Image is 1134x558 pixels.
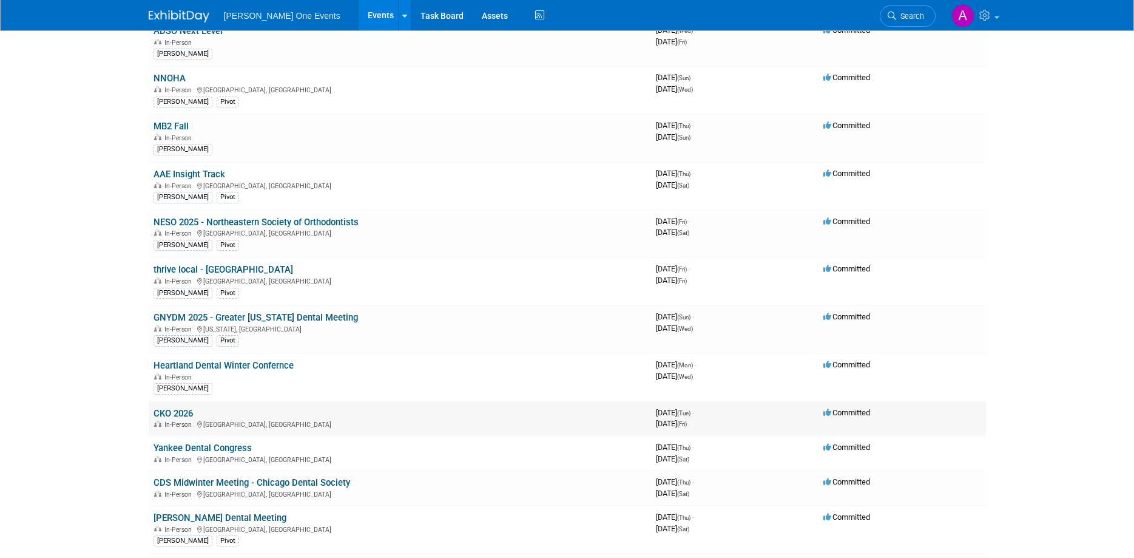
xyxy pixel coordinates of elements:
[154,489,646,498] div: [GEOGRAPHIC_DATA], [GEOGRAPHIC_DATA]
[677,182,689,189] span: (Sat)
[692,443,694,452] span: -
[692,121,694,130] span: -
[217,97,239,107] div: Pivot
[692,169,694,178] span: -
[164,134,195,142] span: In-Person
[149,10,209,22] img: ExhibitDay
[164,526,195,534] span: In-Person
[656,169,694,178] span: [DATE]
[217,192,239,203] div: Pivot
[656,180,689,189] span: [DATE]
[154,49,212,60] div: [PERSON_NAME]
[164,491,195,498] span: In-Person
[677,479,690,486] span: (Thu)
[656,84,693,94] span: [DATE]
[677,421,687,427] span: (Fri)
[154,512,286,523] a: [PERSON_NAME] Dental Meeting
[677,219,687,225] span: (Fri)
[154,312,358,323] a: GNYDM 2025 - Greater [US_STATE] Dental Meeting
[656,217,690,226] span: [DATE]
[164,277,195,285] span: In-Person
[217,536,239,546] div: Pivot
[951,4,974,27] img: Amanda Bartschi
[692,477,694,486] span: -
[656,73,694,82] span: [DATE]
[154,230,161,236] img: In-Person Event
[656,37,687,46] span: [DATE]
[154,324,646,333] div: [US_STATE], [GEOGRAPHIC_DATA]
[677,171,690,177] span: (Thu)
[823,443,870,452] span: Committed
[677,526,689,532] span: (Sat)
[154,240,212,251] div: [PERSON_NAME]
[164,456,195,464] span: In-Person
[656,312,694,321] span: [DATE]
[677,325,693,332] span: (Wed)
[154,84,646,94] div: [GEOGRAPHIC_DATA], [GEOGRAPHIC_DATA]
[823,408,870,417] span: Committed
[154,454,646,464] div: [GEOGRAPHIC_DATA], [GEOGRAPHIC_DATA]
[692,408,694,417] span: -
[823,477,870,486] span: Committed
[692,312,694,321] span: -
[677,277,687,284] span: (Fri)
[656,372,693,381] span: [DATE]
[154,408,193,419] a: CKO 2026
[677,410,690,417] span: (Tue)
[880,5,936,27] a: Search
[154,491,161,497] img: In-Person Event
[154,383,212,394] div: [PERSON_NAME]
[154,536,212,546] div: [PERSON_NAME]
[823,26,870,35] span: Committed
[154,526,161,532] img: In-Person Event
[656,264,690,273] span: [DATE]
[154,192,212,203] div: [PERSON_NAME]
[677,27,693,34] span: (Wed)
[689,217,690,226] span: -
[823,73,870,82] span: Committed
[823,360,870,369] span: Committed
[677,230,689,236] span: (Sat)
[656,477,694,486] span: [DATE]
[217,288,239,299] div: Pivot
[656,443,694,452] span: [DATE]
[224,11,340,21] span: [PERSON_NAME] One Events
[154,264,293,275] a: thrive local - [GEOGRAPHIC_DATA]
[217,240,239,251] div: Pivot
[154,134,161,140] img: In-Person Event
[656,512,694,522] span: [DATE]
[823,121,870,130] span: Committed
[154,169,225,180] a: AAE Insight Track
[154,524,646,534] div: [GEOGRAPHIC_DATA], [GEOGRAPHIC_DATA]
[656,489,689,498] span: [DATE]
[154,97,212,107] div: [PERSON_NAME]
[677,314,690,321] span: (Sun)
[677,456,689,463] span: (Sat)
[692,512,694,522] span: -
[154,360,294,371] a: Heartland Dental Winter Confernce
[656,121,694,130] span: [DATE]
[154,325,161,332] img: In-Person Event
[154,276,646,285] div: [GEOGRAPHIC_DATA], [GEOGRAPHIC_DATA]
[154,335,212,346] div: [PERSON_NAME]
[154,373,161,379] img: In-Person Event
[154,182,161,188] img: In-Person Event
[154,121,189,132] a: MB2 Fall
[154,456,161,462] img: In-Person Event
[656,408,694,417] span: [DATE]
[896,12,924,21] span: Search
[154,228,646,237] div: [GEOGRAPHIC_DATA], [GEOGRAPHIC_DATA]
[677,373,693,380] span: (Wed)
[656,524,689,533] span: [DATE]
[823,312,870,321] span: Committed
[677,39,687,46] span: (Fri)
[677,491,689,497] span: (Sat)
[823,217,870,226] span: Committed
[656,324,693,333] span: [DATE]
[656,419,687,428] span: [DATE]
[154,144,212,155] div: [PERSON_NAME]
[689,264,690,273] span: -
[217,335,239,346] div: Pivot
[164,39,195,47] span: In-Person
[154,180,646,190] div: [GEOGRAPHIC_DATA], [GEOGRAPHIC_DATA]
